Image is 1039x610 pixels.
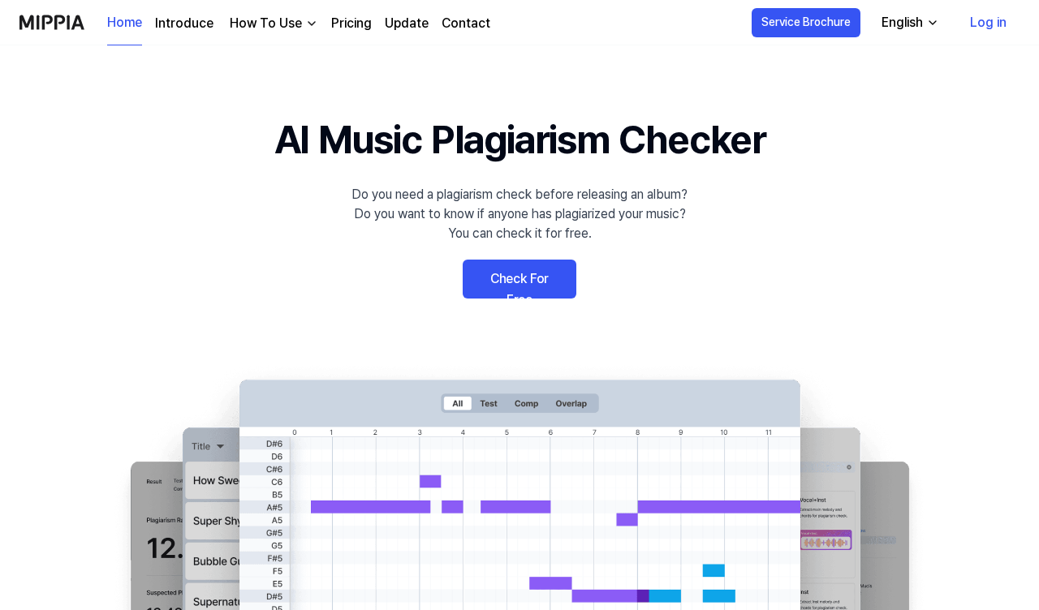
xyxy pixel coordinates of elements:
[752,8,860,37] button: Service Brochure
[226,14,305,33] div: How To Use
[274,110,765,169] h1: AI Music Plagiarism Checker
[442,14,490,33] a: Contact
[305,17,318,30] img: down
[155,14,213,33] a: Introduce
[331,14,372,33] a: Pricing
[463,260,576,299] a: Check For Free
[878,13,926,32] div: English
[107,1,142,45] a: Home
[869,6,949,39] button: English
[351,185,688,243] div: Do you need a plagiarism check before releasing an album? Do you want to know if anyone has plagi...
[385,14,429,33] a: Update
[226,14,318,33] button: How To Use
